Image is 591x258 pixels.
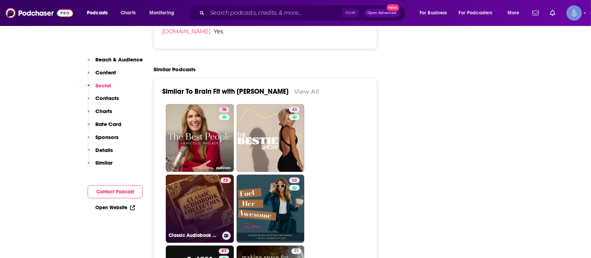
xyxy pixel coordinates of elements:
a: 43 [289,107,300,113]
p: Rate Card [95,121,121,127]
span: Logged in as Spiral5-G1 [566,5,582,21]
a: Show notifications dropdown [547,7,558,19]
button: open menu [144,7,183,19]
button: Open AdvancedNew [364,9,400,17]
p: Contacts [95,95,119,101]
button: Reach & Audience [88,56,143,69]
button: Similar [88,159,113,172]
button: Rate Card [88,121,121,134]
button: open menu [503,7,528,19]
span: 52 [292,177,297,184]
button: Social [88,82,111,95]
span: 76 [222,106,226,113]
span: 43 [292,106,297,113]
p: Reach & Audience [95,56,143,63]
button: Content [88,69,116,82]
button: Contacts [88,95,119,108]
button: Show profile menu [566,5,582,21]
input: Search podcasts, credits, & more... [207,7,342,19]
a: 43 [237,104,305,172]
span: 73 [223,177,228,184]
img: Podchaser - Follow, Share and Rate Podcasts [6,6,73,20]
span: Monitoring [149,8,174,18]
img: User Profile [566,5,582,21]
p: Social [95,82,111,89]
p: Similar [95,159,113,166]
button: Charts [88,108,112,121]
span: Charts [121,8,136,18]
span: More [508,8,519,18]
a: 76 [166,104,234,172]
button: Sponsors [88,134,118,147]
a: 76 [219,107,229,113]
a: 67 [219,249,229,254]
span: Ctrl K [342,8,359,18]
a: 52 [289,178,300,183]
a: 73Classic Audiobook Collection [166,175,234,243]
button: open menu [454,7,503,19]
span: Podcasts [87,8,108,18]
span: For Business [420,8,447,18]
button: open menu [82,7,117,19]
h2: Similar Podcasts [154,66,196,73]
span: Open Advanced [367,11,396,15]
p: Charts [95,108,112,114]
a: Open Website [95,205,135,211]
h3: Classic Audiobook Collection [169,233,219,239]
p: Content [95,69,116,76]
button: Details [88,147,113,160]
a: [DOMAIN_NAME] [162,28,211,35]
a: Similar To Brain Fit with [PERSON_NAME] [162,87,288,96]
a: 73 [220,178,231,183]
a: 21 [291,249,301,254]
p: Sponsors [95,134,118,140]
a: View All [294,88,319,95]
span: 67 [222,248,226,255]
span: 21 [294,248,299,255]
span: New [387,4,399,11]
span: For Podcasters [459,8,492,18]
a: Charts [116,7,140,19]
p: Details [95,147,113,153]
div: Search podcasts, credits, & more... [195,5,412,21]
a: 52 [237,175,305,243]
span: Yes [214,28,265,35]
button: Contact Podcast [88,185,143,198]
a: Show notifications dropdown [530,7,542,19]
button: open menu [415,7,456,19]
